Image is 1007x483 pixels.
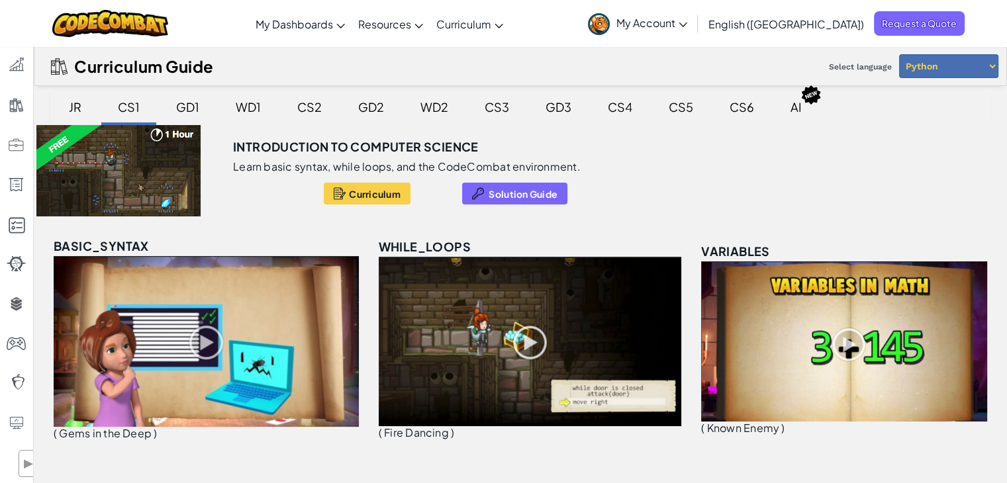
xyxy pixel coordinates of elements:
span: English ([GEOGRAPHIC_DATA]) [708,17,864,31]
span: Curriculum [349,189,401,199]
span: Known Enemy [707,421,780,435]
button: Curriculum [324,183,410,204]
span: Resources [358,17,411,31]
span: while_loops [379,239,471,254]
span: Select language [824,57,897,77]
div: CS5 [655,91,706,122]
img: variables_unlocked.png [701,261,987,421]
span: ( [701,421,704,435]
span: My Account [616,16,687,30]
img: IconNew.svg [800,85,822,105]
img: avatar [588,13,610,35]
div: JR [56,91,95,122]
span: ) [154,426,157,440]
span: ) [451,425,454,439]
div: WD2 [407,91,461,122]
span: ) [781,421,785,435]
div: CS4 [595,91,646,122]
a: English ([GEOGRAPHIC_DATA]) [702,6,871,42]
a: Resources [352,6,430,42]
div: WD1 [222,91,274,122]
img: CodeCombat logo [52,10,168,37]
span: ( [54,426,57,440]
div: GD1 [163,91,213,122]
span: Gems in the Deep [59,426,152,440]
a: Curriculum [430,6,510,42]
h3: Introduction to Computer Science [233,137,479,157]
img: basic_syntax_unlocked.png [54,256,359,427]
div: CS2 [284,91,335,122]
span: Solution Guide [489,189,557,199]
span: Fire Dancing [384,425,449,439]
p: Learn basic syntax, while loops, and the CodeCombat environment. [233,160,581,173]
a: My Account [581,3,694,44]
button: Solution Guide [462,183,567,204]
div: CS1 [105,91,153,122]
span: variables [701,243,770,259]
span: ▶ [23,454,34,473]
div: AI [777,91,815,122]
div: CS6 [716,91,767,122]
a: My Dashboards [249,6,352,42]
h2: Curriculum Guide [74,57,214,75]
div: GD2 [345,91,397,122]
img: while_loops_unlocked.png [379,257,681,426]
span: Curriculum [436,17,491,31]
img: IconCurriculumGuide.svg [51,58,68,75]
div: GD3 [532,91,585,122]
div: CS3 [471,91,522,122]
span: ( [379,425,382,439]
span: basic_syntax [54,238,149,253]
a: Request a Quote [874,11,965,36]
span: My Dashboards [256,17,333,31]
